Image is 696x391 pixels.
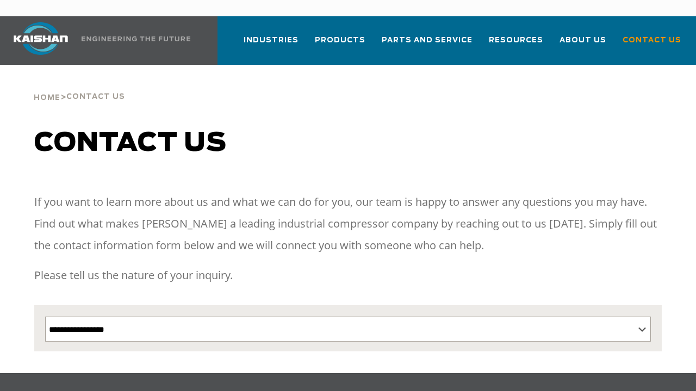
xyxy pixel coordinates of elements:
span: Resources [489,34,543,47]
span: Industries [244,34,299,47]
a: Resources [489,26,543,63]
a: Parts and Service [382,26,473,63]
a: Home [34,92,60,102]
p: Please tell us the nature of your inquiry. [34,264,662,286]
span: Contact Us [66,93,125,100]
p: If you want to learn more about us and what we can do for you, our team is happy to answer any qu... [34,191,662,256]
a: About Us [560,26,606,63]
a: Contact Us [623,26,681,63]
span: Home [34,94,60,102]
span: Contact us [34,130,227,156]
span: Products [315,34,365,47]
a: Industries [244,26,299,63]
div: > [34,65,125,106]
span: About Us [560,34,606,47]
a: Products [315,26,365,63]
span: Contact Us [623,34,681,47]
span: Parts and Service [382,34,473,47]
img: Engineering the future [82,36,190,41]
